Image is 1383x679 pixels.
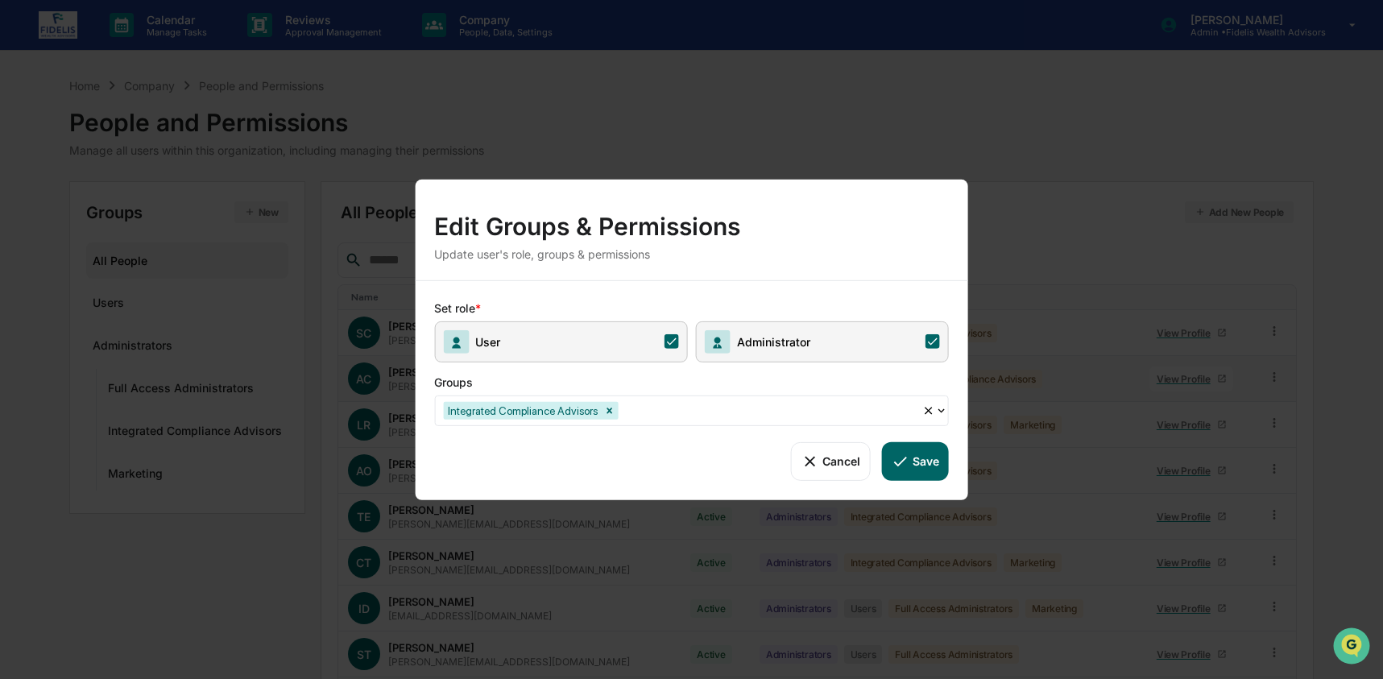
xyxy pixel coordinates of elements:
[882,441,949,480] button: Save
[16,34,293,60] p: How can we help?
[469,334,500,348] span: User
[114,272,195,285] a: Powered byPylon
[434,362,950,395] div: Groups
[32,234,101,250] span: Data Lookup
[160,273,195,285] span: Pylon
[55,123,264,139] div: Start new chat
[731,334,810,348] span: Administrator
[443,401,600,419] div: Integrated Compliance Advisors
[790,441,870,480] button: Cancel
[10,197,110,226] a: 🖐️Preclearance
[110,197,206,226] a: 🗄️Attestations
[434,246,949,260] div: Update user's role, groups & permissions
[133,203,200,219] span: Attestations
[16,235,29,248] div: 🔎
[10,227,108,256] a: 🔎Data Lookup
[443,329,469,353] img: User Icon
[705,329,731,353] img: Administrator Icon
[434,300,475,321] span: Set role
[434,198,949,240] div: Edit Groups & Permissions
[55,139,204,152] div: We're available if you need us!
[16,123,45,152] img: 1746055101610-c473b297-6a78-478c-a979-82029cc54cd1
[117,205,130,217] div: 🗄️
[1331,626,1375,669] iframe: Open customer support
[16,205,29,217] div: 🖐️
[274,128,293,147] button: Start new chat
[32,203,104,219] span: Preclearance
[600,401,618,419] div: Remove Integrated Compliance Advisors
